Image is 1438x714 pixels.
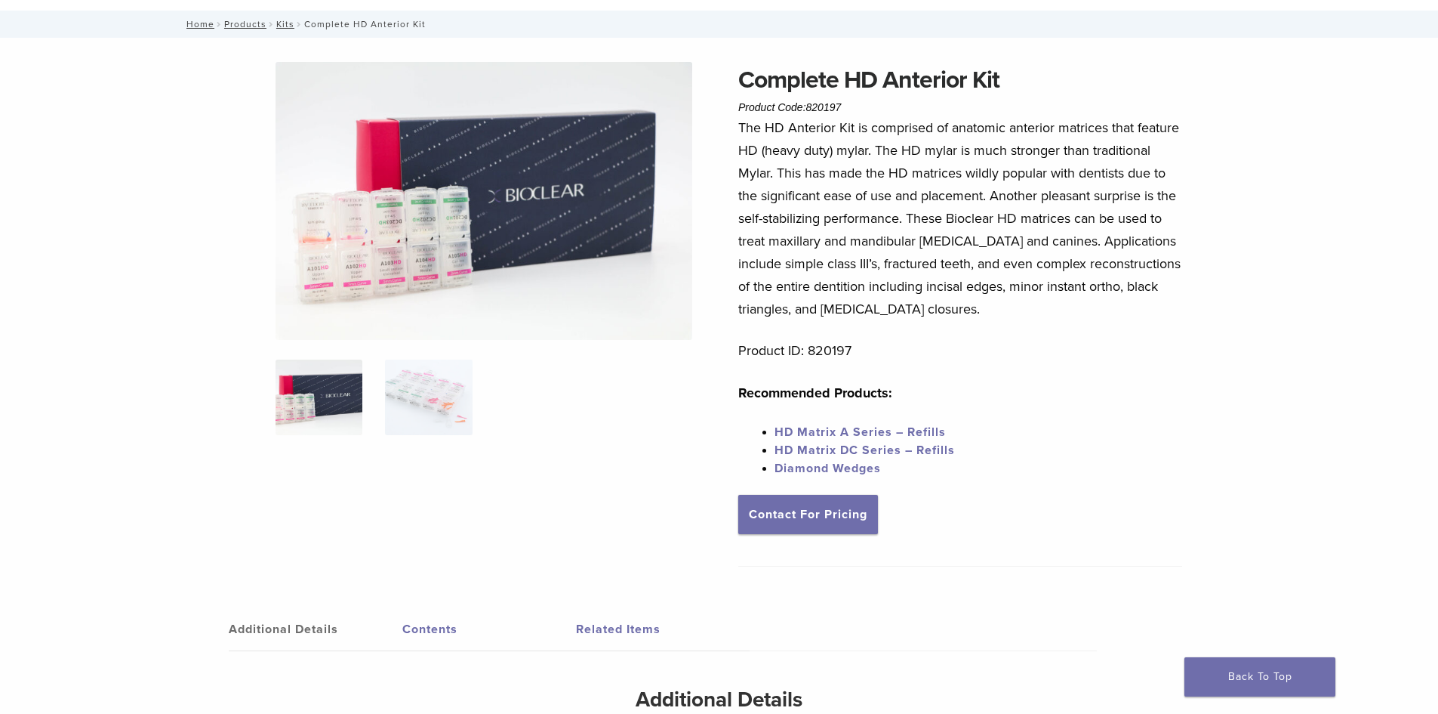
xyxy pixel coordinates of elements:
a: Home [182,19,214,29]
strong: Recommended Products: [738,385,892,401]
span: / [266,20,276,28]
img: IMG_8088 (1) [276,62,692,340]
a: Kits [276,19,294,29]
a: HD Matrix DC Series – Refills [774,443,955,458]
a: Diamond Wedges [774,461,881,476]
a: HD Matrix A Series – Refills [774,425,946,440]
a: Contact For Pricing [738,495,878,534]
span: Product Code: [738,101,841,113]
span: / [294,20,304,28]
p: Product ID: 820197 [738,339,1182,362]
span: 820197 [806,101,842,113]
a: Additional Details [229,608,402,651]
h1: Complete HD Anterior Kit [738,62,1182,98]
a: Products [224,19,266,29]
a: Back To Top [1184,657,1335,697]
a: Related Items [576,608,750,651]
img: Complete HD Anterior Kit - Image 2 [385,360,472,435]
span: / [214,20,224,28]
p: The HD Anterior Kit is comprised of anatomic anterior matrices that feature HD (heavy duty) mylar... [738,116,1182,320]
img: IMG_8088-1-324x324.jpg [276,360,362,435]
nav: Complete HD Anterior Kit [176,11,1263,38]
a: Contents [402,608,576,651]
